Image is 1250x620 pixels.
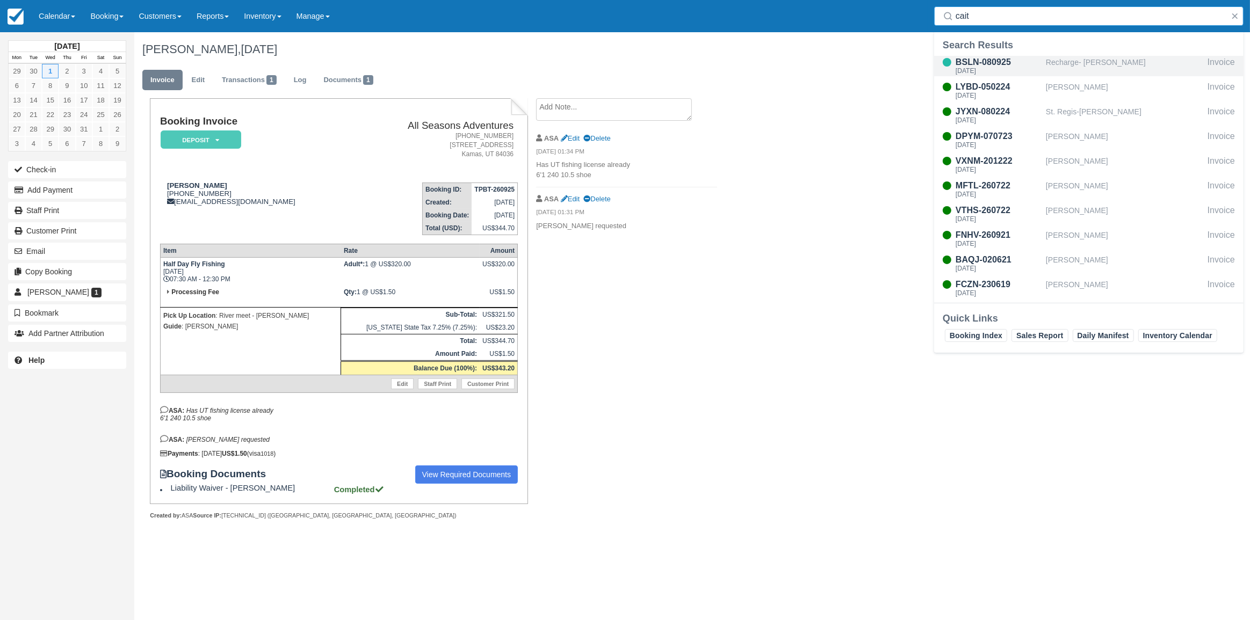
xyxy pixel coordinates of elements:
[934,130,1244,150] a: DPYM-070723[DATE][PERSON_NAME]Invoice
[92,136,109,151] a: 8
[42,64,59,78] a: 1
[150,512,182,519] strong: Created by:
[25,52,42,64] th: Tue
[1208,155,1235,175] div: Invoice
[344,260,365,268] strong: Adult*
[1208,179,1235,200] div: Invoice
[956,6,1226,26] input: Search ( / )
[25,93,42,107] a: 14
[109,136,126,151] a: 9
[76,107,92,122] a: 24
[59,107,75,122] a: 23
[423,209,472,222] th: Booking Date:
[8,202,126,219] a: Staff Print
[334,485,385,494] strong: Completed
[956,240,1042,247] div: [DATE]
[59,78,75,93] a: 9
[286,70,315,91] a: Log
[956,56,1042,69] div: BSLN-080925
[536,160,717,180] p: Has UT fishing license already 6'1 240 10.5 shoe
[956,105,1042,118] div: JYXN-080224
[76,64,92,78] a: 3
[160,130,237,150] a: Deposit
[28,356,45,364] b: Help
[341,286,480,308] td: 1 @ US$1.50
[160,468,276,480] strong: Booking Documents
[363,75,373,85] span: 1
[160,407,273,422] em: Has UT fishing license already 6'1 240 10.5 shoe
[341,334,480,348] th: Total:
[943,39,1235,52] div: Search Results
[1208,253,1235,274] div: Invoice
[160,407,184,414] strong: ASA:
[160,436,184,443] strong: ASA:
[583,195,610,203] a: Delete
[76,78,92,93] a: 10
[214,70,285,91] a: Transactions1
[391,378,414,389] a: Edit
[261,450,273,457] small: 1018
[25,122,42,136] a: 28
[42,93,59,107] a: 15
[1208,278,1235,298] div: Invoice
[25,107,42,122] a: 21
[1011,329,1068,342] a: Sales Report
[160,450,198,457] strong: Payments
[536,147,717,159] em: [DATE] 01:34 PM
[1208,81,1235,101] div: Invoice
[1046,81,1203,101] div: [PERSON_NAME]
[1208,204,1235,224] div: Invoice
[9,107,25,122] a: 20
[1046,278,1203,298] div: [PERSON_NAME]
[9,78,25,93] a: 6
[934,56,1244,76] a: BSLN-080925[DATE]Recharge- [PERSON_NAME]Invoice
[160,450,518,457] div: : [DATE] (visa )
[472,196,517,209] td: [DATE]
[1208,229,1235,249] div: Invoice
[415,465,518,484] a: View Required Documents
[934,204,1244,224] a: VTHS-260722[DATE][PERSON_NAME]Invoice
[42,122,59,136] a: 29
[25,64,42,78] a: 30
[956,179,1042,192] div: MFTL-260722
[1046,130,1203,150] div: [PERSON_NAME]
[59,122,75,136] a: 30
[341,244,480,258] th: Rate
[59,64,75,78] a: 2
[956,290,1042,296] div: [DATE]
[956,278,1042,291] div: FCZN-230619
[480,347,518,361] td: US$1.50
[1046,253,1203,274] div: [PERSON_NAME]
[480,334,518,348] td: US$344.70
[27,288,89,296] span: [PERSON_NAME]
[163,260,225,268] strong: Half Day Fly Fishing
[8,181,126,199] button: Add Payment
[8,222,126,239] a: Customer Print
[9,122,25,136] a: 27
[472,222,517,235] td: US$344.70
[266,75,277,85] span: 1
[341,321,480,334] td: [US_STATE] State Tax 7.25% (7.25%):
[423,222,472,235] th: Total (USD):
[956,117,1042,123] div: [DATE]
[482,288,515,304] div: US$1.50
[482,364,515,372] strong: US$343.20
[956,81,1042,93] div: LYBD-050224
[92,64,109,78] a: 4
[109,107,126,122] a: 26
[42,78,59,93] a: 8
[8,263,126,280] button: Copy Booking
[171,484,332,492] span: Liability Waiver - [PERSON_NAME]
[160,181,354,206] div: [PHONE_NUMBER] [EMAIL_ADDRESS][DOMAIN_NAME]
[171,288,219,296] strong: Processing Fee
[1046,204,1203,224] div: [PERSON_NAME]
[160,116,354,127] h1: Booking Invoice
[59,93,75,107] a: 16
[341,347,480,361] th: Amount Paid:
[1046,105,1203,126] div: St. Regis-[PERSON_NAME]
[25,78,42,93] a: 7
[186,436,270,443] em: [PERSON_NAME] requested
[1046,229,1203,249] div: [PERSON_NAME]
[418,378,457,389] a: Staff Print
[341,258,480,286] td: 1 @ US$320.00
